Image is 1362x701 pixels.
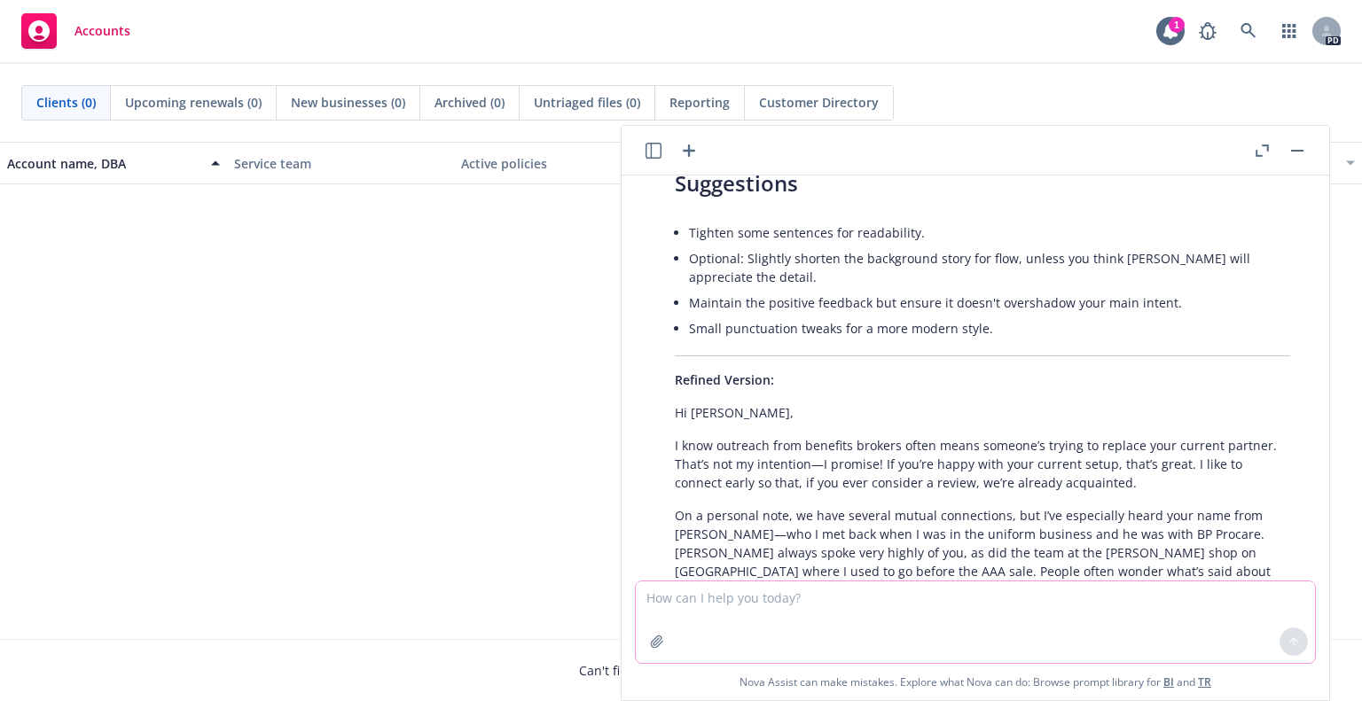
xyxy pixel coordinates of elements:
button: Service team [227,142,454,184]
div: 1 [1169,17,1185,33]
a: Switch app [1272,13,1307,49]
span: Reporting [669,93,730,112]
span: Accounts [74,24,130,38]
p: I know outreach from benefits brokers often means someone’s trying to replace your current partne... [675,436,1290,492]
li: Maintain the positive feedback but ensure it doesn't overshadow your main intent. [689,290,1290,315]
a: BI [1163,674,1174,689]
span: Nova Assist can make mistakes. Explore what Nova can do: Browse prompt library for and [740,664,1211,700]
a: Search [1231,13,1266,49]
span: Customer Directory [759,93,879,112]
span: Untriaged files (0) [534,93,640,112]
div: Account name, DBA [7,154,200,173]
div: Active policies [461,154,674,173]
button: Active policies [454,142,681,184]
span: Upcoming renewals (0) [125,93,262,112]
p: Hi [PERSON_NAME], [675,403,1290,422]
p: On a personal note, we have several mutual connections, but I’ve especially heard your name from ... [675,506,1290,599]
li: Tighten some sentences for readability. [689,220,1290,245]
li: Optional: Slightly shorten the background story for flow, unless you think [PERSON_NAME] will app... [689,245,1290,290]
a: Report a Bug [1190,13,1225,49]
h3: Suggestions [675,168,1290,199]
span: Can't find an account? [579,661,783,680]
a: Accounts [14,6,137,56]
div: Service team [234,154,447,173]
span: New businesses (0) [291,93,405,112]
li: Small punctuation tweaks for a more modern style. [689,315,1290,341]
span: Refined Version: [675,371,774,388]
span: Archived (0) [434,93,505,112]
span: Clients (0) [36,93,96,112]
a: TR [1198,674,1211,689]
